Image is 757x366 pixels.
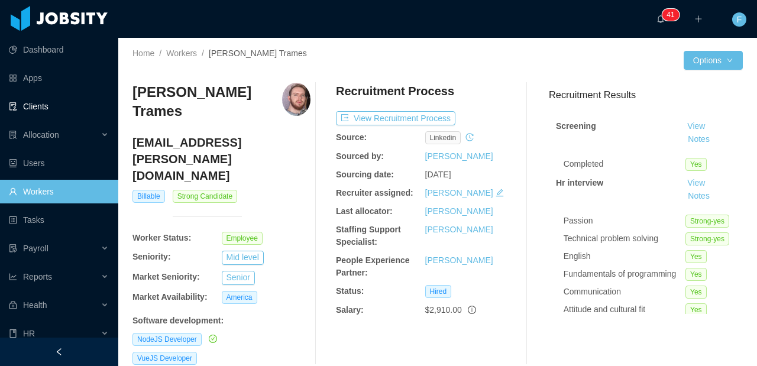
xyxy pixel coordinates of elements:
b: Market Seniority: [132,272,200,281]
span: Employee [222,232,263,245]
i: icon: edit [496,189,504,197]
span: HR [23,329,35,338]
span: / [202,48,204,58]
span: Reports [23,272,52,281]
sup: 41 [662,9,679,21]
div: Communication [564,286,685,298]
span: Payroll [23,244,48,253]
button: icon: exportView Recruitment Process [336,111,455,125]
b: Seniority: [132,252,171,261]
a: icon: profileTasks [9,208,109,232]
a: Home [132,48,154,58]
span: Health [23,300,47,310]
a: icon: appstoreApps [9,66,109,90]
button: Optionsicon: down [684,51,743,70]
i: icon: book [9,329,17,338]
div: Fundamentals of programming [564,268,685,280]
p: 4 [667,9,671,21]
i: icon: history [465,133,474,141]
b: Market Availability: [132,292,208,302]
i: icon: line-chart [9,273,17,281]
b: Sourced by: [336,151,384,161]
strong: Screening [556,121,596,131]
b: Source: [336,132,367,142]
a: Workers [166,48,197,58]
span: Yes [685,158,707,171]
span: linkedin [425,131,461,144]
span: Billable [132,190,165,203]
button: Senior [222,271,255,285]
span: / [159,48,161,58]
div: Completed [564,158,685,170]
span: Strong-yes [685,215,729,228]
span: Yes [685,286,707,299]
i: icon: medicine-box [9,301,17,309]
div: Attitude and cultural fit [564,303,685,316]
strong: Hr interview [556,178,603,187]
button: Notes [683,189,714,203]
b: Worker Status: [132,233,191,242]
div: English [564,250,685,263]
span: America [222,291,257,304]
span: info-circle [468,306,476,314]
a: icon: check-circle [206,334,217,344]
span: Hired [425,285,452,298]
span: [DATE] [425,170,451,179]
a: icon: userWorkers [9,180,109,203]
i: icon: file-protect [9,244,17,252]
i: icon: solution [9,131,17,139]
span: F [737,12,742,27]
span: $2,910.00 [425,305,462,315]
a: View [683,178,709,187]
a: View [683,121,709,131]
h3: Recruitment Results [549,88,743,102]
a: [PERSON_NAME] [425,151,493,161]
span: Strong Candidate [173,190,237,203]
b: Software development : [132,316,224,325]
i: icon: check-circle [209,335,217,343]
img: a763e65d-88c3-4320-ae91-b2260694db65_664f6ee25ec5d-400w.png [282,83,310,116]
b: Status: [336,286,364,296]
span: Allocation [23,130,59,140]
span: Yes [685,268,707,281]
a: [PERSON_NAME] [425,225,493,234]
span: Yes [685,303,707,316]
b: Sourcing date: [336,170,394,179]
p: 1 [671,9,675,21]
i: icon: plus [694,15,703,23]
a: icon: exportView Recruitment Process [336,114,455,123]
button: Mid level [222,251,264,265]
h3: [PERSON_NAME] Trames [132,83,282,121]
span: Yes [685,250,707,263]
a: icon: pie-chartDashboard [9,38,109,61]
a: [PERSON_NAME] [425,206,493,216]
span: NodeJS Developer [132,333,202,346]
div: Passion [564,215,685,227]
b: Salary: [336,305,364,315]
button: Notes [683,132,714,147]
h4: Recruitment Process [336,83,454,99]
b: People Experience Partner: [336,255,410,277]
h4: [EMAIL_ADDRESS][PERSON_NAME][DOMAIN_NAME] [132,134,310,184]
a: icon: auditClients [9,95,109,118]
a: [PERSON_NAME] [425,255,493,265]
div: Technical problem solving [564,232,685,245]
b: Last allocator: [336,206,393,216]
span: Strong-yes [685,232,729,245]
b: Recruiter assigned: [336,188,413,197]
a: icon: robotUsers [9,151,109,175]
span: [PERSON_NAME] Trames [209,48,307,58]
span: VueJS Developer [132,352,197,365]
i: icon: bell [656,15,665,23]
a: [PERSON_NAME] [425,188,493,197]
b: Staffing Support Specialist: [336,225,401,247]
